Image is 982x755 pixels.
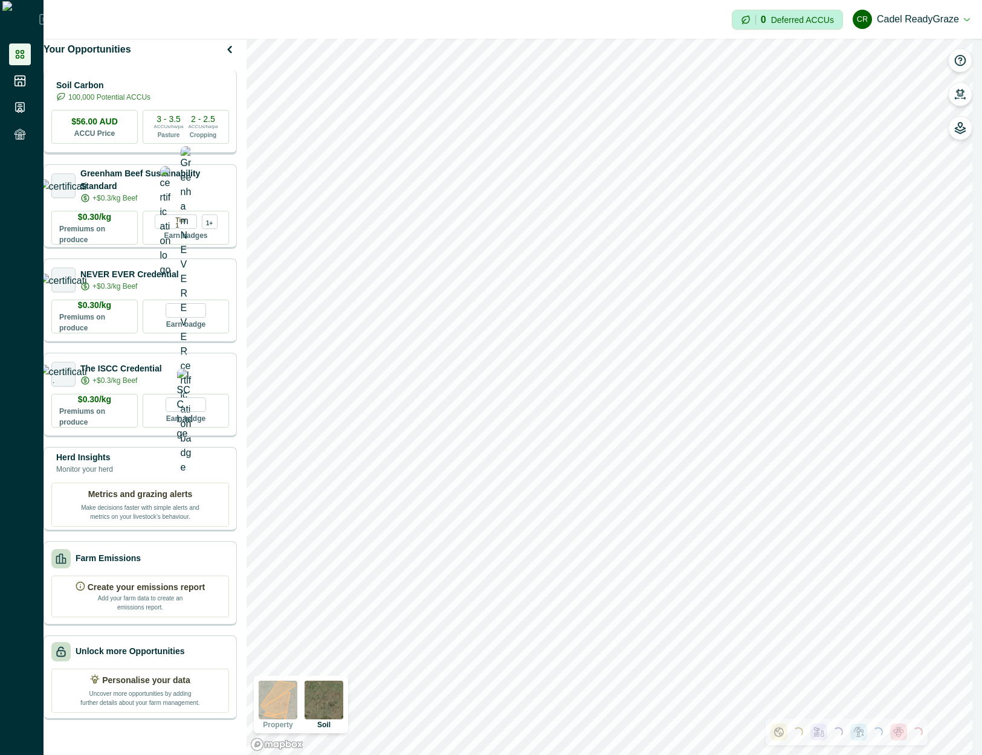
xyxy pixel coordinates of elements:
p: 0 [761,15,766,25]
p: $56.00 AUD [71,115,118,128]
p: The ISCC Credential [80,362,162,375]
p: ACCUs/ha/pa [189,123,218,130]
p: Earn badges [164,229,207,241]
p: Your Opportunities [44,42,131,57]
p: Personalise your data [102,674,190,687]
p: 2 - 2.5 [191,115,215,123]
p: Tier 1 [176,215,192,228]
canvas: Map [247,39,972,755]
p: Make decisions faster with simple alerts and metrics on your livestock’s behaviour. [80,501,201,521]
p: Premiums on produce [59,312,130,333]
img: certification logo [39,365,88,383]
img: property preview [259,681,297,719]
p: Premiums on produce [59,223,130,245]
p: +$0.3/kg Beef [92,375,137,386]
p: Greenham Beef Sustainability Standard [80,167,229,193]
img: certification logo [160,166,171,277]
p: Property [263,721,292,728]
p: Herd Insights [56,451,113,464]
p: Add your farm data to create an emissions report. [95,594,186,612]
p: Farm Emissions [76,552,141,565]
p: Metrics and grazing alerts [88,488,193,501]
p: Cropping [190,130,216,140]
p: 100,000 Potential ACCUs [68,92,150,103]
p: ACCUs/ha/pa [154,123,184,130]
p: Premiums on produce [59,406,130,428]
p: Soil [317,721,331,728]
p: Deferred ACCUs [771,15,834,24]
p: Unlock more Opportunities [76,645,184,658]
p: Create your emissions report [88,581,205,594]
img: certification logo [39,274,88,286]
p: $0.30/kg [78,299,111,312]
p: +$0.3/kg Beef [92,281,137,292]
p: 1+ [206,218,213,226]
p: 3 - 3.5 [157,115,181,123]
img: ISCC badge [177,368,195,441]
div: more credentials avaialble [202,214,218,229]
p: Monitor your herd [56,464,113,475]
p: $0.30/kg [78,393,111,406]
img: Greenham NEVER EVER certification badge [181,146,192,475]
p: Uncover more opportunities by adding further details about your farm management. [80,687,201,707]
button: Cadel ReadyGrazeCadel ReadyGraze [853,5,970,34]
p: Pasture [158,130,180,140]
a: Mapbox logo [250,737,303,751]
p: NEVER EVER Credential [80,268,179,281]
img: soil preview [305,681,343,719]
p: Earn badge [166,412,205,424]
p: ACCU Price [74,128,115,139]
p: $0.30/kg [78,211,111,223]
p: Soil Carbon [56,79,150,92]
p: +$0.3/kg Beef [92,193,137,204]
img: Logo [2,1,39,37]
p: Earn badge [166,318,205,330]
img: certification logo [39,179,88,191]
